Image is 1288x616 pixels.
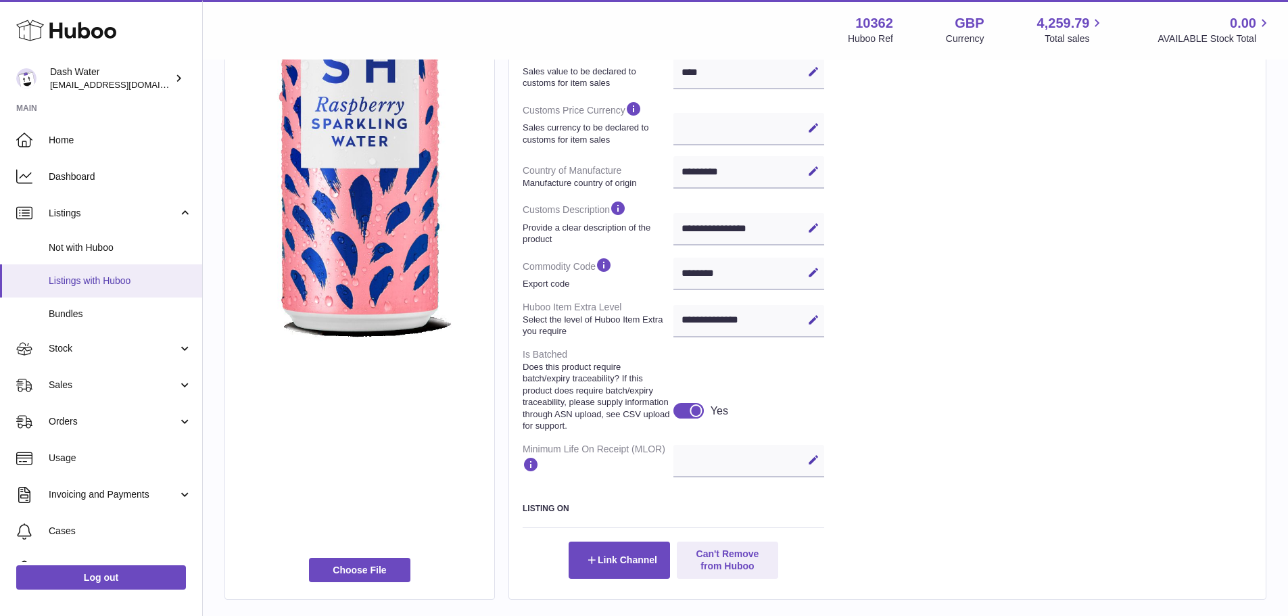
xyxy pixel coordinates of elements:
[523,503,824,514] h3: Listing On
[523,437,673,483] dt: Minimum Life On Receipt (MLOR)
[677,542,778,578] button: Can't Remove from Huboo
[49,561,192,574] span: Channels
[523,38,673,94] dt: Customs Sales Price
[523,95,673,151] dt: Customs Price Currency
[49,241,192,254] span: Not with Huboo
[523,66,670,89] strong: Sales value to be declared to customs for item sales
[49,170,192,183] span: Dashboard
[1158,32,1272,45] span: AVAILABLE Stock Total
[523,251,673,295] dt: Commodity Code
[49,275,192,287] span: Listings with Huboo
[49,308,192,321] span: Bundles
[523,159,673,194] dt: Country of Manufacture
[523,295,673,343] dt: Huboo Item Extra Level
[523,194,673,250] dt: Customs Description
[1037,14,1105,45] a: 4,259.79 Total sales
[49,525,192,538] span: Cases
[16,565,186,590] a: Log out
[711,404,728,419] div: Yes
[955,14,984,32] strong: GBP
[1037,14,1090,32] span: 4,259.79
[49,488,178,501] span: Invoicing and Payments
[49,379,178,392] span: Sales
[946,32,984,45] div: Currency
[569,542,670,578] button: Link Channel
[49,134,192,147] span: Home
[848,32,893,45] div: Huboo Ref
[16,68,37,89] img: internalAdmin-10362@internal.huboo.com
[50,66,172,91] div: Dash Water
[523,122,670,145] strong: Sales currency to be declared to customs for item sales
[523,343,673,437] dt: Is Batched
[523,177,670,189] strong: Manufacture country of origin
[523,222,670,245] strong: Provide a clear description of the product
[49,415,178,428] span: Orders
[1045,32,1105,45] span: Total sales
[50,79,199,90] span: [EMAIL_ADDRESS][DOMAIN_NAME]
[523,361,670,432] strong: Does this product require batch/expiry traceability? If this product does require batch/expiry tr...
[49,342,178,355] span: Stock
[523,314,670,337] strong: Select the level of Huboo Item Extra you require
[49,452,192,465] span: Usage
[49,207,178,220] span: Listings
[1158,14,1272,45] a: 0.00 AVAILABLE Stock Total
[1230,14,1256,32] span: 0.00
[523,278,670,290] strong: Export code
[309,558,410,582] span: Choose File
[855,14,893,32] strong: 10362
